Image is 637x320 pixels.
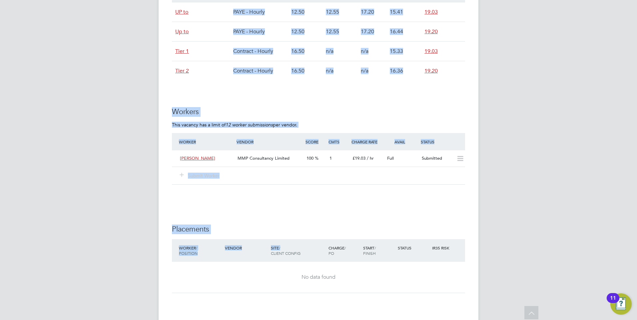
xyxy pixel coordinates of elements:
[361,48,368,55] span: n/a
[419,136,465,148] div: Status
[290,2,324,22] div: 12.50
[328,245,346,256] span: / PO
[307,155,314,161] span: 100
[387,155,394,161] span: Full
[179,245,198,256] span: / Position
[424,48,438,55] span: 19.03
[384,136,419,148] div: Avail
[269,242,327,259] div: Site
[424,9,438,15] span: 19.03
[290,22,324,41] div: 12.50
[329,155,332,161] span: 1
[304,136,327,148] div: Score
[390,28,403,35] span: 16.44
[290,61,324,80] div: 16.50
[172,225,465,234] h3: Placements
[175,68,189,74] span: Tier 2
[326,48,333,55] span: n/a
[419,153,454,164] div: Submitted
[172,107,465,117] h3: Workers
[177,136,235,148] div: Worker
[327,242,361,259] div: Charge
[226,122,273,128] em: 12 worker submissions
[180,172,220,179] button: Submit Worker
[223,242,269,254] div: Vendor
[232,61,290,80] div: Contract - Hourly
[390,68,403,74] span: 16.36
[326,9,339,15] span: 12.55
[367,155,374,161] span: / hr
[352,155,365,161] span: £19.03
[361,28,374,35] span: 17.20
[179,274,458,281] div: No data found
[271,245,301,256] span: / Client Config
[361,9,374,15] span: 17.20
[232,42,290,61] div: Contract - Hourly
[235,136,304,148] div: Vendor
[326,28,339,35] span: 12.55
[175,9,189,15] span: UP to
[326,68,333,74] span: n/a
[350,136,384,148] div: Charge Rate
[610,298,616,307] div: 11
[610,293,632,315] button: Open Resource Center, 11 new notifications
[424,68,438,74] span: 19.20
[424,28,438,35] span: 19.20
[172,122,465,128] p: This vacancy has a limit of per vendor.
[238,155,290,161] span: MMP Consultancy Limited
[390,48,403,55] span: 15.33
[232,2,290,22] div: PAYE - Hourly
[396,242,431,254] div: Status
[175,28,189,35] span: Up to
[175,48,189,55] span: Tier 1
[327,136,350,148] div: Cmts
[363,245,376,256] span: / Finish
[390,9,403,15] span: 15.41
[177,242,223,259] div: Worker
[290,42,324,61] div: 16.50
[430,242,453,254] div: IR35 Risk
[361,68,368,74] span: n/a
[232,22,290,41] div: PAYE - Hourly
[361,242,396,259] div: Start
[180,155,215,161] span: [PERSON_NAME]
